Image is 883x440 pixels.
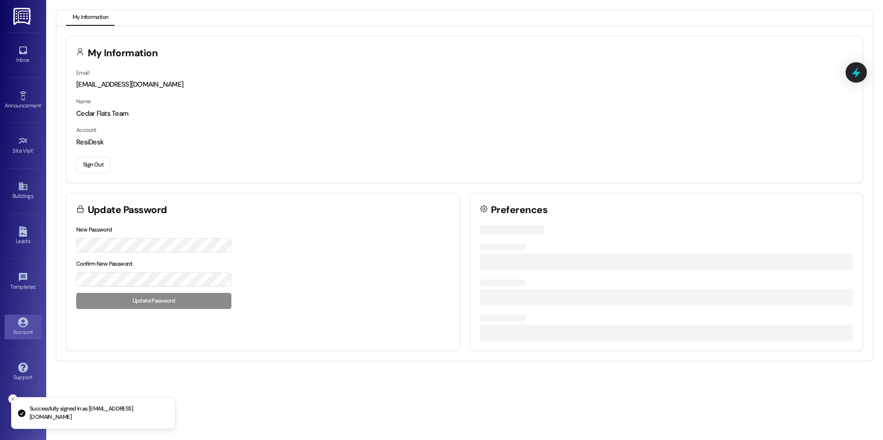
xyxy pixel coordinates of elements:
[88,205,167,215] h3: Update Password
[76,137,853,147] div: ResiDesk
[36,282,37,289] span: •
[491,205,547,215] h3: Preferences
[76,260,133,268] label: Confirm New Password
[76,157,110,173] button: Sign Out
[76,126,97,134] label: Account
[5,224,42,249] a: Leads
[76,80,853,89] div: [EMAIL_ADDRESS][DOMAIN_NAME]
[5,269,42,294] a: Templates •
[13,8,32,25] img: ResiDesk Logo
[5,360,42,385] a: Support
[41,101,42,107] span: •
[5,315,42,339] a: Account
[8,394,18,404] button: Close toast
[5,178,42,203] a: Buildings
[76,98,91,105] label: Name
[76,69,89,77] label: Email
[5,42,42,67] a: Inbox
[76,109,853,119] div: Cedar Flats Team
[5,133,42,158] a: Site Visit •
[66,10,115,26] button: My Information
[88,48,158,58] h3: My Information
[76,226,112,233] label: New Password
[33,146,35,153] span: •
[30,405,168,421] p: Successfully signed in as [EMAIL_ADDRESS][DOMAIN_NAME]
